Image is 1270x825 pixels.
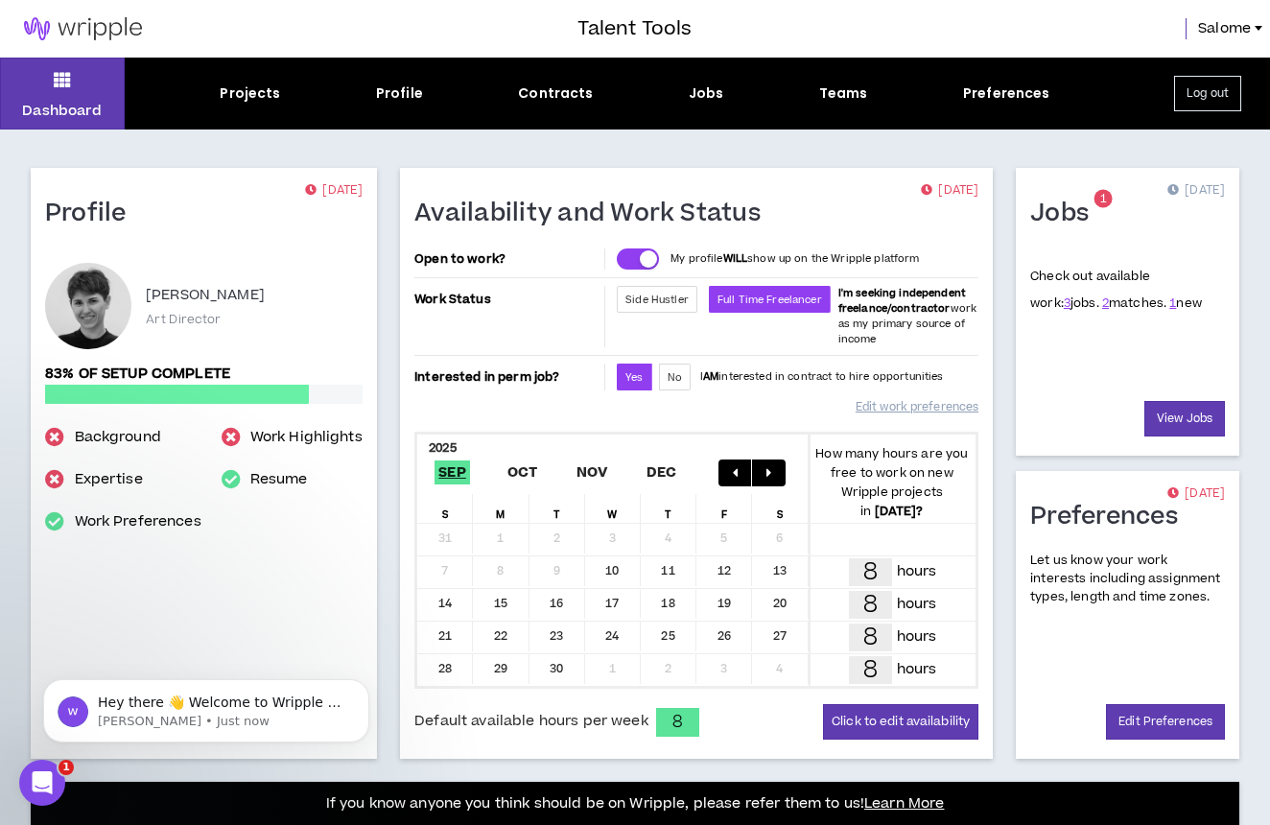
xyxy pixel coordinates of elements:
[22,101,102,121] p: Dashboard
[1106,704,1225,740] a: Edit Preferences
[625,370,643,385] span: Yes
[59,760,74,775] span: 1
[689,83,724,104] div: Jobs
[1064,295,1099,312] span: jobs.
[146,311,221,328] p: Art Director
[19,760,65,806] iframe: Intercom live chat
[1174,76,1241,111] button: Log out
[417,494,473,523] div: S
[75,426,161,449] a: Background
[1030,199,1103,229] h1: Jobs
[1169,295,1202,312] span: new
[641,494,696,523] div: T
[577,14,692,43] h3: Talent Tools
[875,503,924,520] b: [DATE] ?
[414,364,600,390] p: Interested in perm job?
[573,460,612,484] span: Nov
[696,494,752,523] div: F
[703,369,718,384] strong: AM
[250,468,308,491] a: Resume
[305,181,363,200] p: [DATE]
[518,83,593,104] div: Contracts
[643,460,681,484] span: Dec
[625,293,689,307] span: Side Hustler
[45,364,363,385] p: 83% of setup complete
[838,286,976,346] span: work as my primary source of income
[1094,190,1113,208] sup: 1
[897,659,937,680] p: hours
[414,286,600,313] p: Work Status
[1102,295,1109,312] a: 2
[585,494,641,523] div: W
[838,286,966,316] b: I'm seeking independent freelance/contractor
[897,626,937,648] p: hours
[752,494,808,523] div: S
[1167,484,1225,504] p: [DATE]
[146,284,265,307] p: [PERSON_NAME]
[1198,18,1251,39] span: Salome
[897,561,937,582] p: hours
[700,369,944,385] p: I interested in contract to hire opportunities
[414,199,775,229] h1: Availability and Work Status
[75,468,143,491] a: Expertise
[376,83,423,104] div: Profile
[414,251,600,267] p: Open to work?
[963,83,1050,104] div: Preferences
[809,444,976,521] p: How many hours are you free to work on new Wripple projects in
[250,426,363,449] a: Work Highlights
[823,704,978,740] button: Click to edit availability
[326,792,945,815] p: If you know anyone you think should be on Wripple, please refer them to us!
[723,251,748,266] strong: WILL
[14,639,398,773] iframe: Intercom notifications message
[75,510,201,533] a: Work Preferences
[1030,268,1202,312] p: Check out available work:
[1100,191,1107,207] span: 1
[414,711,647,732] span: Default available hours per week
[670,251,919,267] p: My profile show up on the Wripple platform
[529,494,585,523] div: T
[1030,552,1225,607] p: Let us know your work interests including assignment types, length and time zones.
[45,263,131,349] div: Salome K.
[45,199,141,229] h1: Profile
[1030,502,1192,532] h1: Preferences
[429,439,457,457] b: 2025
[864,793,944,813] a: Learn More
[473,494,529,523] div: M
[856,390,978,424] a: Edit work preferences
[819,83,868,104] div: Teams
[1064,295,1070,312] a: 3
[897,594,937,615] p: hours
[668,370,682,385] span: No
[1144,401,1225,436] a: View Jobs
[1102,295,1166,312] span: matches.
[1169,295,1176,312] a: 1
[921,181,978,200] p: [DATE]
[220,83,280,104] div: Projects
[1167,181,1225,200] p: [DATE]
[435,460,470,484] span: Sep
[504,460,542,484] span: Oct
